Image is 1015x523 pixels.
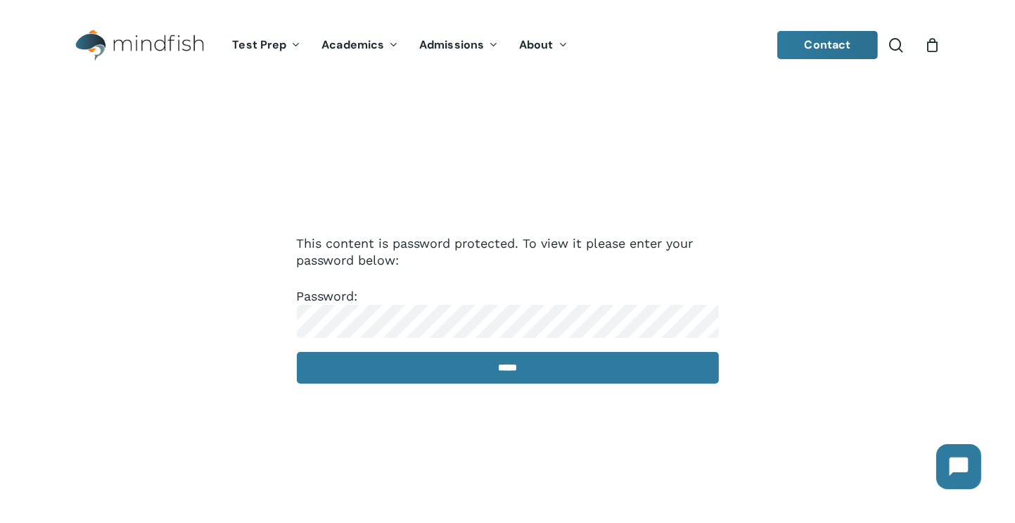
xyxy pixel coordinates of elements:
[419,37,484,52] span: Admissions
[297,305,719,338] input: Password:
[409,39,509,51] a: Admissions
[56,19,959,72] header: Main Menu
[922,430,995,503] iframe: Chatbot
[777,31,879,59] a: Contact
[297,289,719,328] label: Password:
[519,37,554,52] span: About
[321,37,384,52] span: Academics
[297,235,719,288] p: This content is password protected. To view it please enter your password below:
[232,37,286,52] span: Test Prep
[222,19,577,72] nav: Main Menu
[311,39,409,51] a: Academics
[805,37,851,52] span: Contact
[924,37,940,53] a: Cart
[222,39,311,51] a: Test Prep
[509,39,578,51] a: About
